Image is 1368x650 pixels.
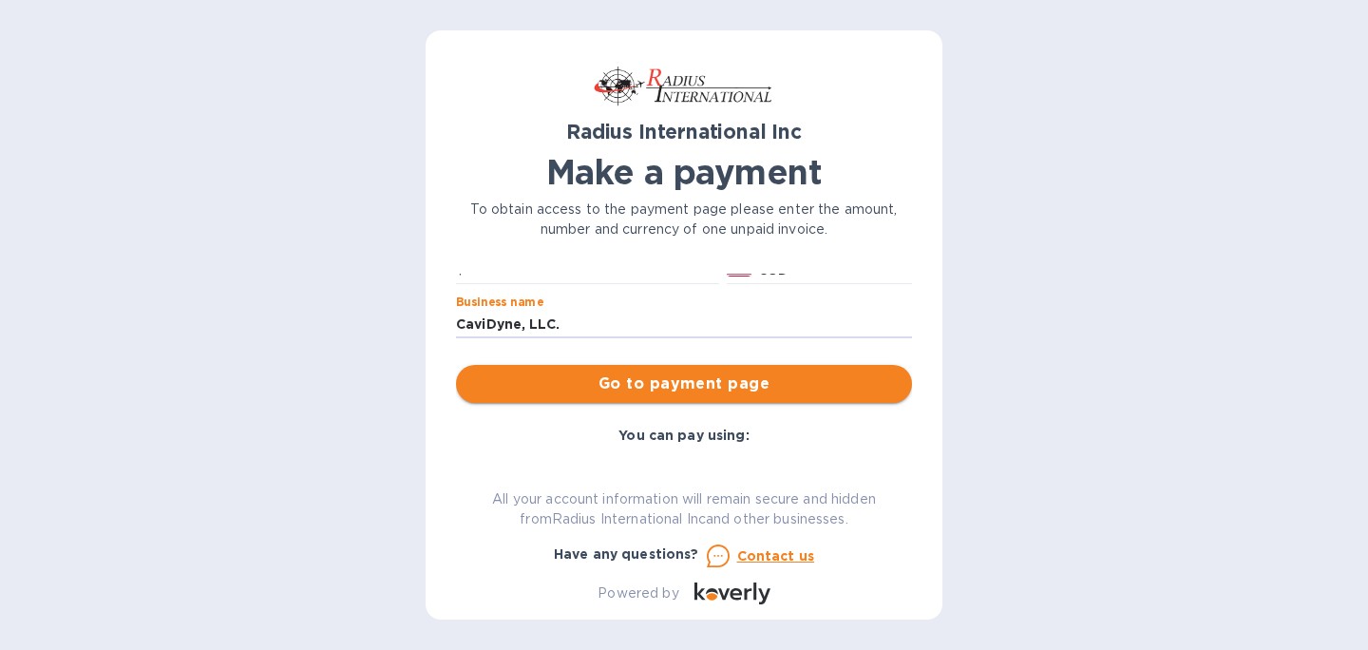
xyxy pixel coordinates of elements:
p: To obtain access to the payment page please enter the amount, number and currency of one unpaid i... [456,200,912,239]
p: All your account information will remain secure and hidden from Radius International Inc and othe... [456,489,912,529]
p: Powered by [598,583,678,603]
b: Have any questions? [554,546,699,562]
h1: Make a payment [456,152,912,192]
label: Business name [456,296,543,308]
span: Go to payment page [471,373,897,395]
b: USD [759,262,788,277]
b: You can pay using: [618,428,749,443]
u: Contact us [737,548,815,564]
b: Radius International Inc [566,120,802,143]
input: Enter business name [456,311,912,339]
button: Go to payment page [456,365,912,403]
